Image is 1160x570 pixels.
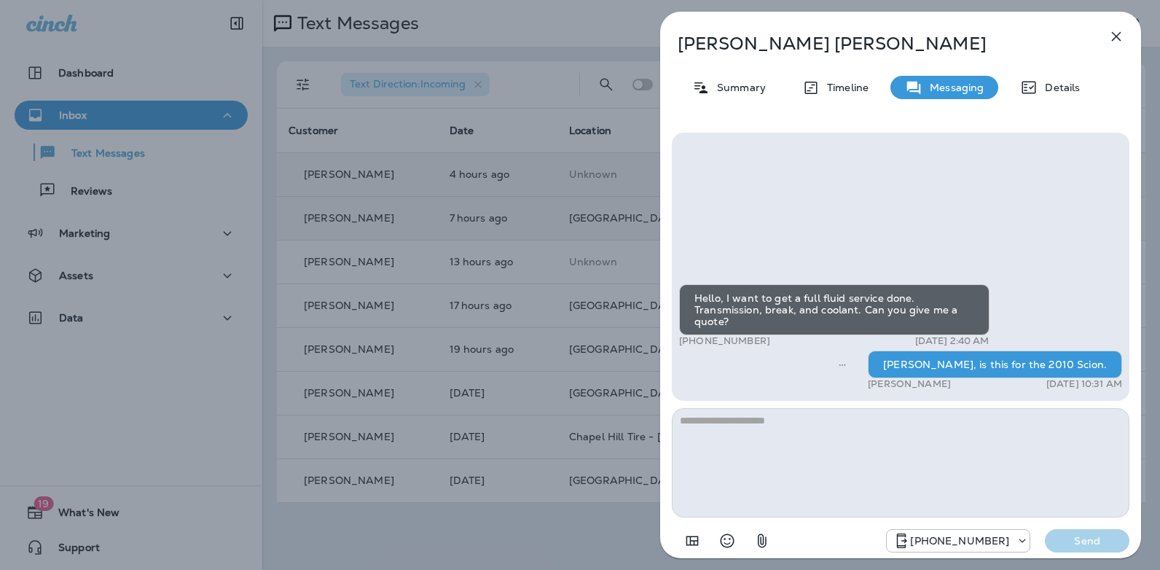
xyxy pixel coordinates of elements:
[868,378,951,390] p: [PERSON_NAME]
[679,284,989,335] div: Hello, I want to get a full fluid service done. Transmission, break, and coolant. Can you give me...
[679,335,770,347] p: [PHONE_NUMBER]
[915,335,989,347] p: [DATE] 2:40 AM
[1038,82,1080,93] p: Details
[710,82,766,93] p: Summary
[678,526,707,555] button: Add in a premade template
[922,82,984,93] p: Messaging
[868,351,1122,378] div: [PERSON_NAME], is this for the 2010 Scion.
[839,357,846,370] span: Sent
[713,526,742,555] button: Select an emoji
[887,532,1030,550] div: +1 (984) 409-9300
[910,535,1009,547] p: [PHONE_NUMBER]
[820,82,869,93] p: Timeline
[1046,378,1122,390] p: [DATE] 10:31 AM
[678,34,1075,54] p: [PERSON_NAME] [PERSON_NAME]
